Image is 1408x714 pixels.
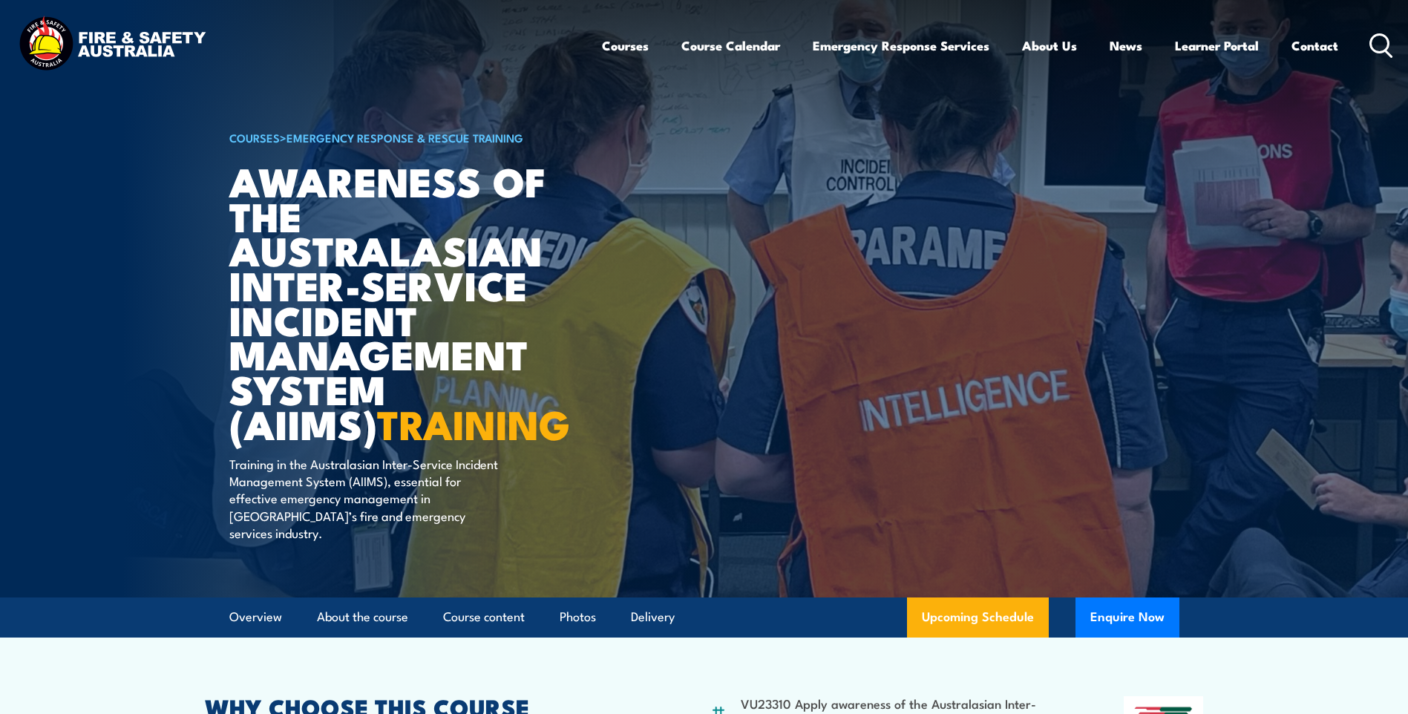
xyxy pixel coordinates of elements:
a: News [1110,26,1142,65]
a: COURSES [229,129,280,145]
a: Delivery [631,597,675,637]
a: Upcoming Schedule [907,597,1049,638]
a: Emergency Response Services [813,26,989,65]
a: Course content [443,597,525,637]
a: Overview [229,597,282,637]
a: Course Calendar [681,26,780,65]
button: Enquire Now [1075,597,1179,638]
a: About the course [317,597,408,637]
h1: Awareness of the Australasian Inter-service Incident Management System (AIIMS) [229,163,596,441]
p: Training in the Australasian Inter-Service Incident Management System (AIIMS), essential for effe... [229,455,500,542]
h6: > [229,128,596,146]
a: Learner Portal [1175,26,1259,65]
a: About Us [1022,26,1077,65]
a: Contact [1291,26,1338,65]
a: Courses [602,26,649,65]
strong: TRAINING [377,392,570,453]
a: Photos [560,597,596,637]
a: Emergency Response & Rescue Training [286,129,523,145]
